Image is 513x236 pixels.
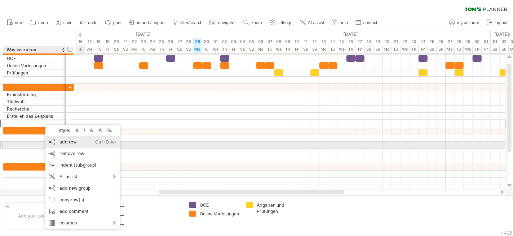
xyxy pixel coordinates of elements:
div: Thursday, 9 October 2025 [283,38,292,46]
div: Online Vorlesungen [200,211,239,217]
div: Wednesday, 17 September 2025 [85,46,94,53]
div: Saturday, 25 October 2025 [428,38,437,46]
a: open [28,18,50,27]
span: save [63,20,72,25]
div: Tuesday, 23 September 2025 [139,46,148,53]
div: Tuesday, 30 September 2025 [202,46,211,53]
div: Monday, 29 September 2025 [193,38,202,46]
div: Sunday, 28 September 2025 [184,38,193,46]
div: Abgaben und Prüfungen [257,202,296,214]
div: Thursday, 25 September 2025 [157,38,166,46]
div: Tuesday, 28 October 2025 [455,38,464,46]
div: Monday, 27 October 2025 [446,38,455,46]
div: columns [45,217,120,229]
div: Friday, 17 October 2025 [355,38,364,46]
div: Monday, 22 September 2025 [130,38,139,46]
div: Add your own logo [4,202,71,229]
a: navigator [208,18,238,27]
div: Thursday, 16 October 2025 [346,38,355,46]
div: Monday, 27 October 2025 [446,46,455,53]
div: Friday, 10 October 2025 [292,46,301,53]
a: contact [354,18,380,27]
a: settings [268,18,295,27]
div: Tuesday, 7 October 2025 [265,46,274,53]
div: add new group [45,183,120,194]
div: Sunday, 26 October 2025 [437,46,446,53]
div: Friday, 3 October 2025 [229,46,238,53]
a: AI assist [298,18,326,27]
div: Thursday, 16 October 2025 [346,46,355,53]
div: Friday, 10 October 2025 [292,38,301,46]
div: Thursday, 2 October 2025 [220,38,229,46]
div: Sunday, 26 October 2025 [437,38,446,46]
div: Sunday, 21 September 2025 [121,46,130,53]
div: Saturday, 27 September 2025 [175,46,184,53]
a: undo [78,18,100,27]
div: Sunday, 5 October 2025 [247,46,256,53]
div: .... [120,202,181,208]
span: log out [495,20,508,25]
div: Wednesday, 24 September 2025 [148,46,157,53]
div: Friday, 31 October 2025 [482,46,491,53]
div: style: [48,128,74,133]
div: Wednesday, 8 October 2025 [274,46,283,53]
div: Friday, 31 October 2025 [482,38,491,46]
div: Monday, 13 October 2025 [319,38,328,46]
div: Thursday, 30 October 2025 [473,46,482,53]
span: my account [457,20,479,25]
div: Saturday, 25 October 2025 [428,46,437,53]
div: Wednesday, 17 September 2025 [85,38,94,46]
a: import / export [127,18,167,27]
div: indent (subgroup) [45,159,120,171]
div: Prüfungen [7,69,62,76]
div: Online Vorlesungen [7,62,62,69]
div: Thursday, 2 October 2025 [220,46,229,53]
div: Monday, 6 October 2025 [256,46,265,53]
span: undo [88,20,98,25]
a: log out [485,18,510,27]
div: Monday, 13 October 2025 [319,46,328,53]
span: filter/search [180,20,203,25]
span: open [38,20,48,25]
div: Tuesday, 21 October 2025 [392,46,401,53]
div: Thursday, 18 September 2025 [94,46,103,53]
div: add row [45,136,120,148]
div: Friday, 24 October 2025 [419,46,428,53]
div: Sunday, 5 October 2025 [247,38,256,46]
div: Monday, 20 October 2025 [382,46,392,53]
div: Thursday, 30 October 2025 [473,38,482,46]
div: add comment [45,206,120,217]
a: zoom [242,18,264,27]
div: Tuesday, 14 October 2025 [328,46,337,53]
div: Monday, 22 September 2025 [130,46,139,53]
div: Saturday, 1 November 2025 [491,46,500,53]
div: Saturday, 18 October 2025 [364,38,373,46]
div: Sunday, 12 October 2025 [310,38,319,46]
div: Tuesday, 7 October 2025 [265,38,274,46]
div: Saturday, 20 September 2025 [112,38,121,46]
span: contact [363,20,377,25]
div: Monday, 6 October 2025 [256,38,265,46]
span: navigator [218,20,236,25]
div: Sunday, 12 October 2025 [310,46,319,53]
div: Titelwahl [7,98,62,105]
div: Wednesday, 29 October 2025 [464,46,473,53]
div: Saturday, 11 October 2025 [301,46,310,53]
div: Sunday, 19 October 2025 [373,38,382,46]
div: Monday, 29 September 2025 [193,46,202,53]
div: Tuesday, 28 October 2025 [455,46,464,53]
div: Thursday, 18 September 2025 [94,38,103,46]
div: Friday, 26 September 2025 [166,38,175,46]
div: AI-assist [45,171,120,183]
div: Saturday, 20 September 2025 [112,46,121,53]
div: Saturday, 27 September 2025 [175,38,184,46]
div: Saturday, 4 October 2025 [238,38,247,46]
div: Wednesday, 8 October 2025 [274,38,283,46]
div: Tuesday, 16 September 2025 [76,38,85,46]
div: Sunday, 2 November 2025 [500,46,509,53]
div: Friday, 24 October 2025 [419,38,428,46]
div: Wednesday, 29 October 2025 [464,38,473,46]
div: OCE [7,55,62,62]
a: my account [447,18,481,27]
div: Friday, 17 October 2025 [355,46,364,53]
